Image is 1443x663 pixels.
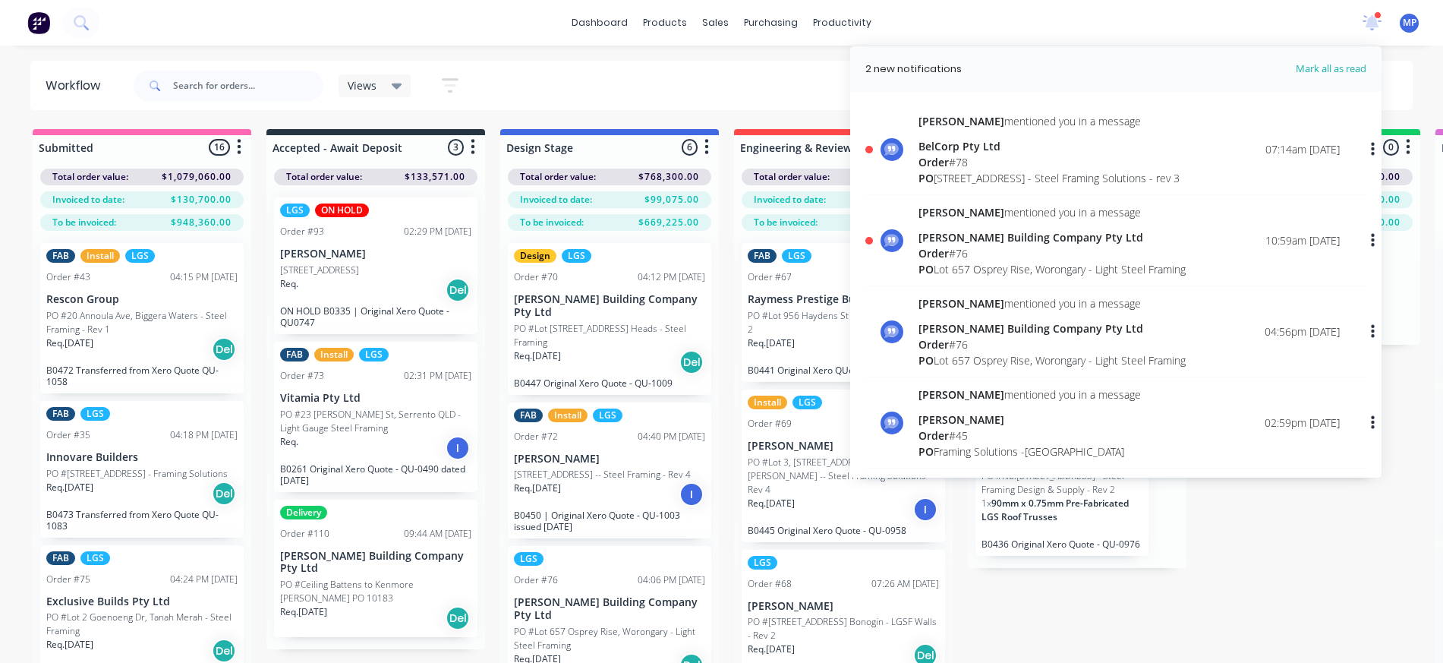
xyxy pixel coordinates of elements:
[679,482,704,507] div: I
[80,551,110,565] div: LGS
[918,245,1186,261] div: # 76
[46,336,93,350] p: Req. [DATE]
[212,481,236,506] div: Del
[679,350,704,374] div: Del
[280,463,471,486] p: B0261 Original Xero Quote - QU-0490 dated [DATE]
[514,249,556,263] div: Design
[1373,216,1400,229] span: $0.00
[562,249,591,263] div: LGS
[170,428,238,442] div: 04:18 PM [DATE]
[314,348,354,361] div: Install
[548,409,588,422] div: Install
[446,278,470,302] div: Del
[871,577,939,591] div: 07:26 AM [DATE]
[918,155,949,169] span: Order
[405,170,465,184] span: $133,571.00
[918,428,949,443] span: Order
[280,305,471,328] p: ON HOLD B0335 | Original Xero Quote - QU0747
[514,573,558,587] div: Order #76
[508,403,711,539] div: FABInstallLGSOrder #7204:40 PM [DATE][PERSON_NAME][STREET_ADDRESS] -- Steel Framing - Rev 4Req.[D...
[695,11,736,34] div: sales
[918,138,1180,154] div: BelCorp Pty Ltd
[46,365,238,387] p: B0472 Transferred from Xero Quote QU-1058
[404,225,471,238] div: 02:29 PM [DATE]
[171,216,232,229] span: $948,360.00
[748,417,792,431] div: Order #69
[918,428,1141,444] div: # 45
[865,62,962,77] div: 2 new notifications
[748,556,777,570] div: LGS
[918,170,1180,186] div: [STREET_ADDRESS] - Steel Framing Solutions - rev 3
[748,309,939,336] p: PO #Lot 956 Haydens St - Steel Framing - Rev 2
[736,11,805,34] div: purchasing
[748,600,939,613] p: [PERSON_NAME]
[1403,16,1416,30] span: MP
[520,193,592,207] span: Invoiced to date:
[514,625,705,652] p: PO #Lot 657 Osprey Rise, Worongary - Light Steel Framing
[446,436,470,460] div: I
[280,435,298,449] p: Req.
[514,481,561,495] p: Req. [DATE]
[748,293,939,306] p: Raymess Prestige Builders Pty Ltd
[514,430,558,444] div: Order #72
[46,467,228,481] p: PO #[STREET_ADDRESS] - Framing Solutions
[514,468,691,481] p: [STREET_ADDRESS] -- Steel Framing - Rev 4
[748,365,939,376] p: B0441 Original Xero QUote - QU-0984
[286,170,362,184] span: Total order value:
[280,550,471,576] p: [PERSON_NAME] Building Company Pty Ltd
[520,170,596,184] span: Total order value:
[981,497,991,510] span: 1 x
[46,249,75,263] div: FAB
[280,578,471,605] p: PO #Ceiling Battens to Kenmore [PERSON_NAME] PO 10183
[46,293,238,306] p: Rescon Group
[918,336,1186,352] div: # 76
[212,639,236,663] div: Del
[742,243,945,382] div: FABLGSOrder #6704:23 PM [DATE]Raymess Prestige Builders Pty LtdPO #Lot 956 Haydens St - Steel Fra...
[404,527,471,541] div: 09:44 AM [DATE]
[748,577,792,591] div: Order #68
[46,638,93,652] p: Req. [DATE]
[918,296,1004,311] span: [PERSON_NAME]
[404,369,471,383] div: 02:31 PM [DATE]
[514,453,705,466] p: [PERSON_NAME]
[792,396,822,409] div: LGS
[46,451,238,464] p: Innovare Builders
[638,573,705,587] div: 04:06 PM [DATE]
[754,216,818,229] span: To be invoiced:
[46,509,238,532] p: B0473 Transferred from Xero Quote QU-1083
[46,611,238,638] p: PO #Lot 2 Goenoeng Dr, Tanah Merah - Steel Framing
[280,348,309,361] div: FAB
[638,270,705,284] div: 04:12 PM [DATE]
[748,249,777,263] div: FAB
[918,114,1004,128] span: [PERSON_NAME]
[514,322,705,349] p: PO #Lot [STREET_ADDRESS] Heads - Steel Framing
[748,440,939,453] p: [PERSON_NAME]
[52,170,128,184] span: Total order value:
[918,295,1186,311] div: mentioned you in a message
[46,595,238,608] p: Exclusive Builds Pty Ltd
[315,204,369,217] div: ON HOLD
[918,444,934,459] span: PO
[918,387,1004,402] span: [PERSON_NAME]
[1265,415,1340,431] div: 02:59pm [DATE]
[918,444,1141,459] div: Framing Solutions -[GEOGRAPHIC_DATA]
[170,573,238,586] div: 04:24 PM [DATE]
[514,596,705,622] p: [PERSON_NAME] Building Company Pty Ltd
[514,510,705,532] p: B0450 | Original Xero Quote - QU-1003 issued [DATE]
[274,197,477,334] div: LGSON HOLDOrder #9302:29 PM [DATE][PERSON_NAME][STREET_ADDRESS]Req.DelON HOLD B0335 | Original Xe...
[280,225,324,238] div: Order #93
[1373,170,1400,184] span: $0.00
[173,71,323,101] input: Search for orders...
[975,403,1148,556] div: FABLGSOrder #9111:52 AM [DATE][PERSON_NAME]PO #No.[STREET_ADDRESS] - Steel Framing Design & Suppl...
[46,270,90,284] div: Order #43
[593,409,622,422] div: LGS
[46,551,75,565] div: FAB
[918,171,934,185] span: PO
[635,11,695,34] div: products
[748,336,795,350] p: Req. [DATE]
[918,113,1180,129] div: mentioned you in a message
[918,204,1186,220] div: mentioned you in a message
[1241,62,1366,77] span: Mark all as read
[1265,324,1340,339] div: 04:56pm [DATE]
[274,342,477,492] div: FABInstallLGSOrder #7302:31 PM [DATE]Vitamia Pty LtdPO #23 [PERSON_NAME] St, Serrento QLD - Light...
